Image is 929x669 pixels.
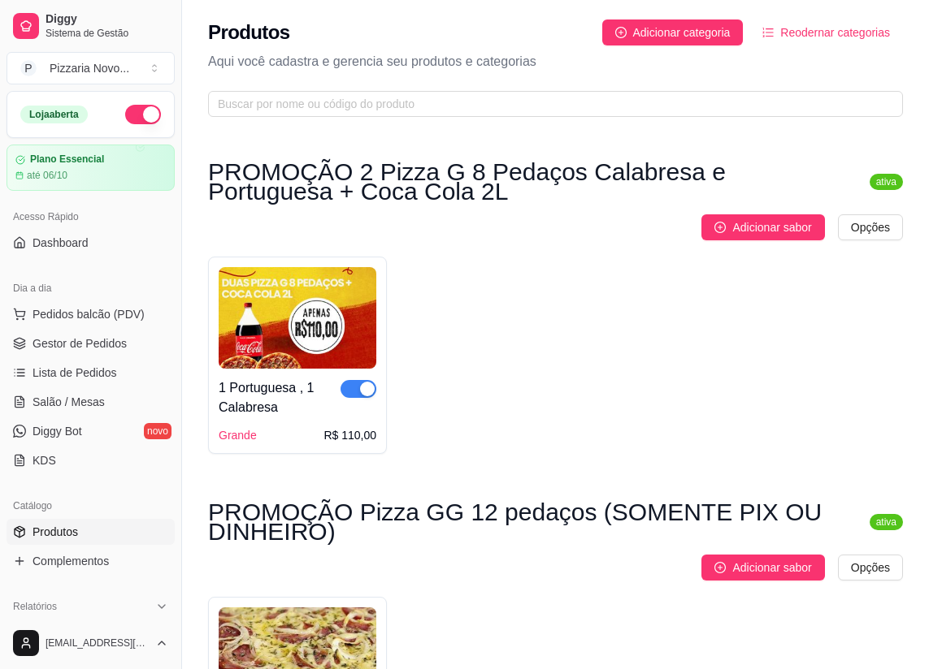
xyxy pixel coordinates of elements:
span: Salão / Mesas [33,394,105,410]
img: product-image [219,267,376,369]
span: ordered-list [762,27,774,38]
h3: PROMOÇÃO 2 Pizza G 8 Pedaços Calabresa e Portuguesa + Coca Cola 2L [208,162,857,201]
button: Select a team [7,52,175,84]
sup: ativa [870,174,903,190]
span: plus-circle [714,562,726,573]
button: Opções [838,214,903,240]
article: até 06/10 [27,169,67,182]
button: Adicionar sabor [701,214,824,240]
article: Plano Essencial [30,153,104,166]
span: Complementos [33,553,109,569]
span: Produtos [33,524,78,540]
button: Reodernar categorias [749,19,903,45]
button: Pedidos balcão (PDV) [7,301,175,327]
a: DiggySistema de Gestão [7,6,175,45]
div: Acesso Rápido [7,204,175,230]
div: Dia a dia [7,275,175,301]
span: Dashboard [33,235,89,251]
span: Adicionar sabor [732,218,811,236]
h2: Produtos [208,19,290,45]
span: KDS [33,452,56,468]
sup: ativa [870,514,903,530]
div: Pizzaria Novo ... [50,60,129,76]
span: Pedidos balcão (PDV) [33,306,145,322]
a: Salão / Mesas [7,389,175,415]
span: Reodernar categorias [780,24,890,41]
a: Lista de Pedidos [7,360,175,386]
a: Complementos [7,548,175,574]
span: Diggy Bot [33,423,82,439]
span: [EMAIL_ADDRESS][DOMAIN_NAME] [46,637,149,650]
a: Dashboard [7,230,175,256]
span: Adicionar categoria [633,24,731,41]
div: Grande [219,427,257,443]
div: Catálogo [7,493,175,519]
p: Aqui você cadastra e gerencia seu produtos e categorias [208,52,903,71]
button: [EMAIL_ADDRESS][DOMAIN_NAME] [7,624,175,663]
div: R$ 110,00 [323,427,376,443]
a: Gestor de Pedidos [7,330,175,356]
span: Opções [851,218,890,236]
span: Relatórios [13,600,57,613]
a: Diggy Botnovo [7,418,175,444]
a: Plano Essencialaté 06/10 [7,145,175,191]
input: Buscar por nome ou código do produto [218,95,880,113]
button: Adicionar sabor [701,555,824,581]
span: P [20,60,37,76]
a: Produtos [7,519,175,545]
button: Opções [838,555,903,581]
span: plus-circle [615,27,627,38]
div: Loja aberta [20,106,88,123]
span: Gestor de Pedidos [33,335,127,352]
span: Adicionar sabor [732,559,811,576]
div: 1 Portuguesa , 1 Calabresa [219,378,341,417]
button: Alterar Status [125,105,161,124]
span: Opções [851,559,890,576]
button: Adicionar categoria [602,19,744,45]
span: Diggy [46,12,168,27]
h3: PROMOÇÃO Pizza GG 12 pedaços (SOMENTE PIX OU DINHEIRO) [208,503,857,542]
span: plus-circle [714,222,726,233]
span: Sistema de Gestão [46,27,168,40]
a: KDS [7,447,175,473]
span: Lista de Pedidos [33,365,117,381]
